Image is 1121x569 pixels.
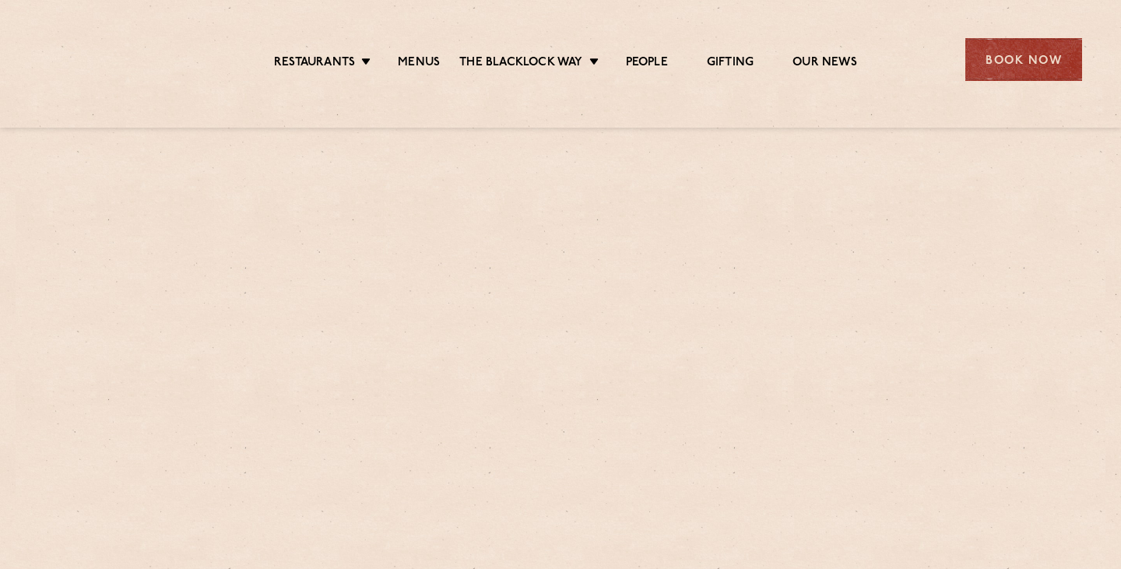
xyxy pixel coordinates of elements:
[274,55,355,72] a: Restaurants
[965,38,1082,81] div: Book Now
[626,55,668,72] a: People
[459,55,582,72] a: The Blacklock Way
[398,55,440,72] a: Menus
[707,55,754,72] a: Gifting
[39,15,174,104] img: svg%3E
[792,55,857,72] a: Our News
